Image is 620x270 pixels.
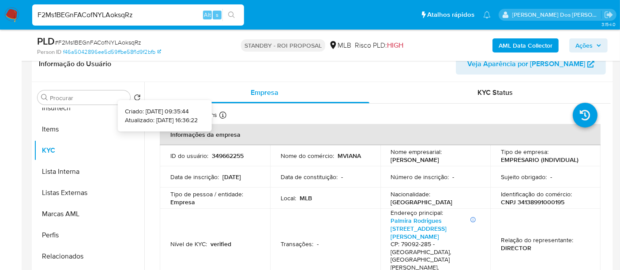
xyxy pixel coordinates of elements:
[50,94,127,102] input: Procurar
[387,40,403,50] span: HIGH
[34,225,144,246] button: Perfis
[501,236,573,244] p: Relação do representante :
[34,161,144,182] button: Lista Interna
[467,53,585,75] span: Veja Aparência por [PERSON_NAME]
[222,173,241,181] p: [DATE]
[300,194,312,202] p: MLB
[391,190,431,198] p: Nacionalidade :
[492,38,559,52] button: AML Data Collector
[391,209,443,217] p: Endereço principal :
[241,39,325,52] p: STANDBY - ROI PROPOSAL
[160,124,601,145] th: Informações da empresa
[212,152,244,160] p: 349662255
[501,190,572,198] p: Identificação do comércio :
[216,11,218,19] span: s
[391,156,440,164] p: [PERSON_NAME]
[391,148,442,156] p: Nome empresarial :
[575,38,593,52] span: Ações
[281,173,338,181] p: Data de constituição :
[170,198,195,206] p: Empresa
[204,11,211,19] span: Alt
[501,198,564,206] p: CNPJ 34138991000195
[34,203,144,225] button: Marcas AML
[604,10,613,19] a: Sair
[569,38,608,52] button: Ações
[453,173,455,181] p: -
[501,148,549,156] p: Tipo de empresa :
[281,240,313,248] p: Transações :
[34,140,144,161] button: KYC
[499,38,552,52] b: AML Data Collector
[338,152,361,160] p: MVIANA
[478,87,513,97] span: KYC Status
[483,11,491,19] a: Notificações
[34,246,144,267] button: Relacionados
[341,173,343,181] p: -
[170,190,243,198] p: Tipo de pessoa / entidade :
[125,116,198,125] p: Atualizado: [DATE] 16:36:22
[39,60,111,68] h1: Informação do Usuário
[63,48,161,56] a: f46a5042896ee5d59ffbe58f1d9f2bfb
[501,244,531,252] p: DIRECTOR
[391,216,447,241] a: Palmira Rodrigues [STREET_ADDRESS][PERSON_NAME]
[37,34,55,48] b: PLD
[281,194,296,202] p: Local :
[41,94,48,101] button: Procurar
[317,240,319,248] p: -
[281,152,334,160] p: Nome do comércio :
[32,9,244,21] input: Pesquise usuários ou casos...
[512,11,601,19] p: renato.lopes@mercadopago.com.br
[222,9,240,21] button: search-icon
[134,94,141,104] button: Retornar ao pedido padrão
[501,173,547,181] p: Sujeito obrigado :
[501,156,579,164] p: EMPRESARIO (INDIVIDUAL)
[170,152,208,160] p: ID do usuário :
[427,10,474,19] span: Atalhos rápidos
[355,41,403,50] span: Risco PLD:
[329,41,351,50] div: MLB
[34,182,144,203] button: Listas Externas
[391,173,449,181] p: Número de inscrição :
[55,38,141,47] span: # F2Ms1BEGnFACofNYLAoksqRz
[210,240,231,248] p: verified
[391,198,453,206] p: [GEOGRAPHIC_DATA]
[251,87,278,97] span: Empresa
[34,97,144,119] button: Insurtech
[170,173,219,181] p: Data de inscrição :
[550,173,552,181] p: -
[125,107,198,116] p: Criado: [DATE] 09:35:44
[170,240,207,248] p: Nível de KYC :
[601,21,616,28] span: 3.154.0
[37,48,61,56] b: Person ID
[456,53,606,75] button: Veja Aparência por [PERSON_NAME]
[34,119,144,140] button: Items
